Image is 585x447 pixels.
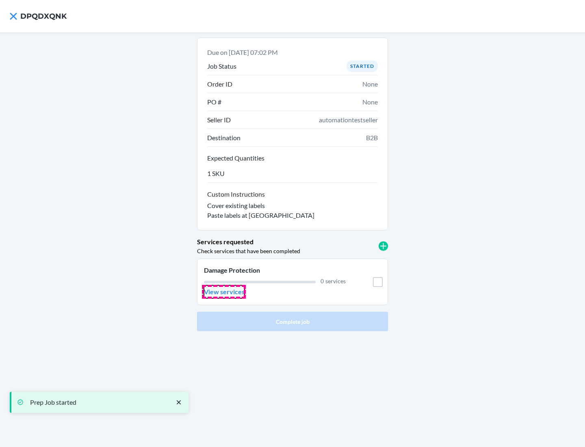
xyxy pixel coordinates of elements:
[321,278,324,284] span: 0
[319,115,378,125] span: automationtestseller
[207,133,240,143] p: Destination
[347,61,378,72] div: Started
[207,48,378,57] p: Due on [DATE] 07:02 PM
[204,285,245,298] button: View services
[207,189,378,201] button: Custom Instructions
[207,153,378,163] p: Expected Quantities
[20,11,67,22] h4: DPQDXQNK
[207,169,225,178] p: 1 SKU
[197,247,300,255] p: Check services that have been completed
[207,201,265,210] p: Cover existing labels
[207,79,232,89] p: Order ID
[366,133,378,143] span: B2B
[362,97,378,107] span: None
[204,265,346,275] p: Damage Protection
[207,153,378,165] button: Expected Quantities
[362,79,378,89] span: None
[207,210,314,220] p: Paste labels at [GEOGRAPHIC_DATA]
[207,115,231,125] p: Seller ID
[204,287,245,297] p: View services
[207,61,236,71] p: Job Status
[207,97,221,107] p: PO #
[207,189,378,199] p: Custom Instructions
[175,398,183,406] svg: close toast
[325,278,346,284] span: services
[30,398,167,406] p: Prep Job started
[197,237,253,247] p: Services requested
[197,312,388,331] button: Complete job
